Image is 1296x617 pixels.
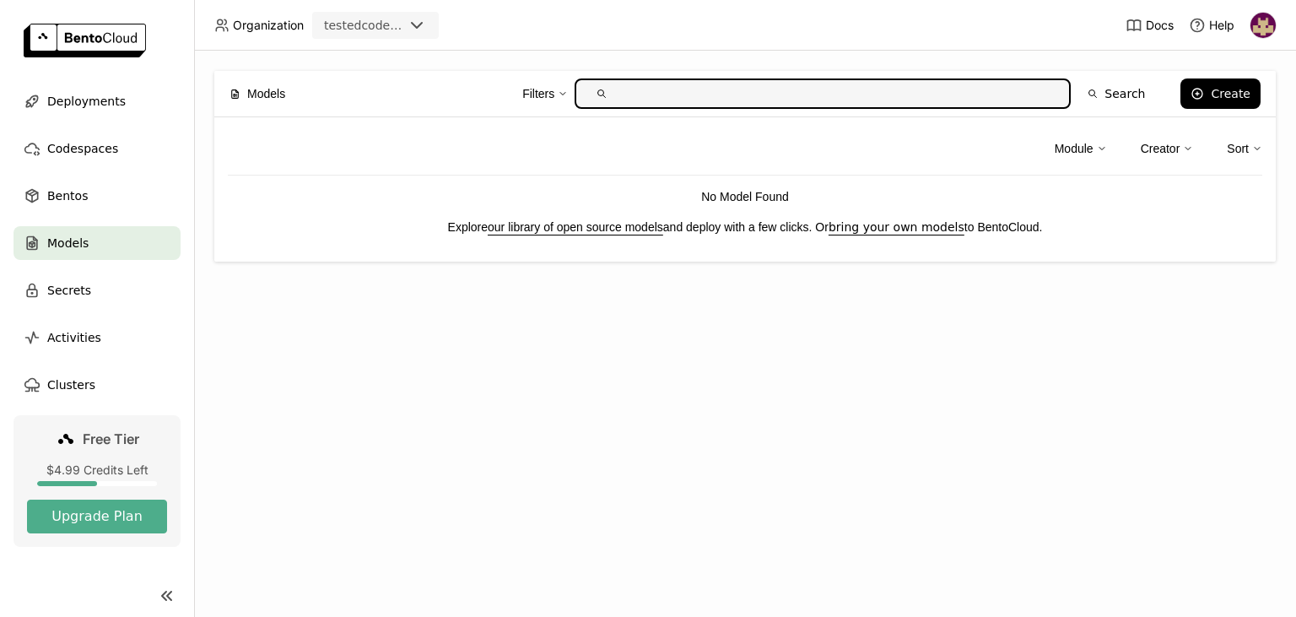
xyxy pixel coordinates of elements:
[47,375,95,395] span: Clusters
[1055,131,1107,166] div: Module
[1250,13,1276,38] img: Hélio Júnior
[24,24,146,57] img: logo
[1141,139,1180,158] div: Creator
[522,84,554,103] div: Filters
[1055,139,1093,158] div: Module
[47,327,101,348] span: Activities
[47,138,118,159] span: Codespaces
[1227,139,1249,158] div: Sort
[47,233,89,253] span: Models
[1180,78,1261,109] button: Create
[13,84,181,118] a: Deployments
[522,76,568,111] div: Filters
[47,280,91,300] span: Secrets
[1211,87,1250,100] div: Create
[829,220,964,234] a: bring your own models
[1077,78,1155,109] button: Search
[13,226,181,260] a: Models
[13,179,181,213] a: Bentos
[27,500,167,533] button: Upgrade Plan
[83,430,139,447] span: Free Tier
[1227,131,1262,166] div: Sort
[228,218,1262,236] p: Explore and deploy with a few clicks. Or to BentoCloud.
[47,186,88,206] span: Bentos
[228,187,1262,206] p: No Model Found
[1209,18,1234,33] span: Help
[13,368,181,402] a: Clusters
[324,17,403,34] div: testedcodeployment
[405,18,407,35] input: Selected testedcodeployment.
[13,321,181,355] a: Activities
[13,415,181,547] a: Free Tier$4.99 Credits LeftUpgrade Plan
[1126,17,1174,34] a: Docs
[13,132,181,165] a: Codespaces
[233,18,304,33] span: Organization
[488,220,663,234] a: our library of open source models
[247,84,285,103] span: Models
[1146,18,1174,33] span: Docs
[1141,131,1194,166] div: Creator
[13,273,181,307] a: Secrets
[1189,17,1234,34] div: Help
[27,463,167,478] div: $4.99 Credits Left
[47,91,126,111] span: Deployments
